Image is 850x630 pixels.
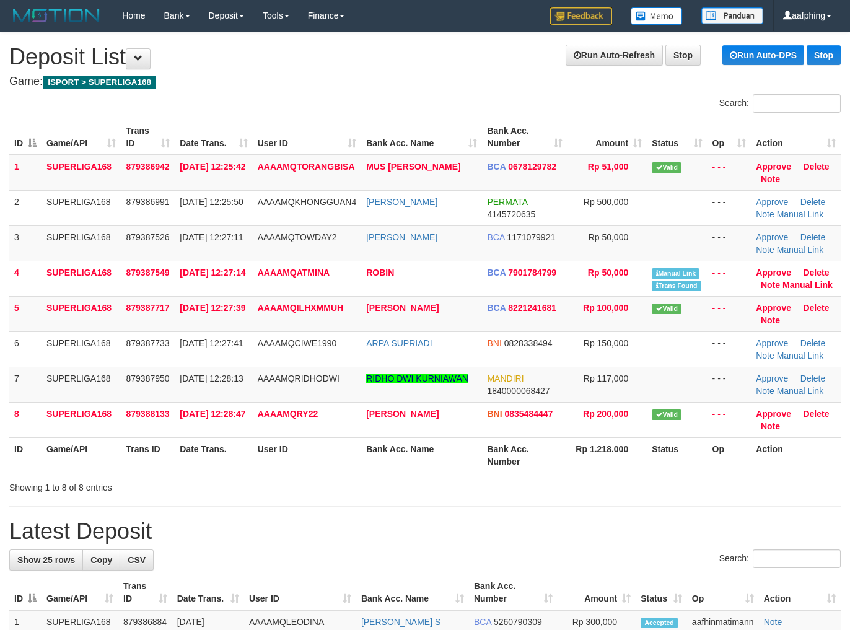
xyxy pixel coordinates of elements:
[708,190,751,225] td: - - -
[800,197,825,207] a: Delete
[756,338,788,348] a: Approve
[128,555,146,565] span: CSV
[258,338,337,348] span: AAAAMQCIWE1990
[652,281,701,291] span: Similar transaction found
[631,7,683,25] img: Button%20Memo.svg
[9,437,42,473] th: ID
[708,331,751,367] td: - - -
[800,338,825,348] a: Delete
[9,225,42,261] td: 3
[366,197,437,207] a: [PERSON_NAME]
[118,575,172,610] th: Trans ID: activate to sort column ascending
[258,303,343,313] span: AAAAMQILHXMMUH
[508,268,556,278] span: Copy 7901784799 to clipboard
[708,225,751,261] td: - - -
[42,437,121,473] th: Game/API
[82,549,120,571] a: Copy
[42,261,121,296] td: SUPERLIGA168
[803,268,829,278] a: Delete
[9,367,42,402] td: 7
[761,315,780,325] a: Note
[508,162,556,172] span: Copy 0678129782 to clipboard
[487,268,506,278] span: BCA
[761,421,780,431] a: Note
[9,76,841,88] h4: Game:
[708,120,751,155] th: Op: activate to sort column ascending
[126,409,169,419] span: 879388133
[474,617,491,627] span: BCA
[803,409,829,419] a: Delete
[42,120,121,155] th: Game/API: activate to sort column ascending
[753,94,841,113] input: Search:
[180,162,245,172] span: [DATE] 12:25:42
[756,245,774,255] a: Note
[708,261,751,296] td: - - -
[803,162,829,172] a: Delete
[180,232,243,242] span: [DATE] 12:27:11
[253,437,361,473] th: User ID
[258,374,340,383] span: AAAAMQRIDHODWI
[361,120,482,155] th: Bank Acc. Name: activate to sort column ascending
[558,575,636,610] th: Amount: activate to sort column ascending
[90,555,112,565] span: Copy
[764,617,782,627] a: Note
[761,174,780,184] a: Note
[756,209,774,219] a: Note
[356,575,469,610] th: Bank Acc. Name: activate to sort column ascending
[708,296,751,331] td: - - -
[719,94,841,113] label: Search:
[9,476,345,494] div: Showing 1 to 8 of 8 entries
[708,367,751,402] td: - - -
[9,155,42,191] td: 1
[9,120,42,155] th: ID: activate to sort column descending
[756,197,788,207] a: Approve
[9,296,42,331] td: 5
[777,351,824,361] a: Manual Link
[9,549,83,571] a: Show 25 rows
[584,338,628,348] span: Rp 150,000
[588,268,628,278] span: Rp 50,000
[567,437,647,473] th: Rp 1.218.000
[708,402,751,437] td: - - -
[494,617,542,627] span: Copy 5260790309 to clipboard
[487,409,502,419] span: BNI
[42,402,121,437] td: SUPERLIGA168
[175,437,252,473] th: Date Trans.
[652,304,681,314] span: Valid transaction
[567,120,647,155] th: Amount: activate to sort column ascending
[42,367,121,402] td: SUPERLIGA168
[366,268,394,278] a: ROBIN
[487,162,506,172] span: BCA
[782,280,833,290] a: Manual Link
[800,374,825,383] a: Delete
[504,338,553,348] span: Copy 0828338494 to clipboard
[719,549,841,568] label: Search:
[751,120,841,155] th: Action: activate to sort column ascending
[9,261,42,296] td: 4
[42,190,121,225] td: SUPERLIGA168
[583,303,628,313] span: Rp 100,000
[701,7,763,24] img: panduan.png
[366,303,439,313] a: [PERSON_NAME]
[175,120,252,155] th: Date Trans.: activate to sort column ascending
[43,76,156,89] span: ISPORT > SUPERLIGA168
[550,7,612,25] img: Feedback.jpg
[9,575,42,610] th: ID: activate to sort column descending
[126,268,169,278] span: 879387549
[647,120,707,155] th: Status: activate to sort column ascending
[487,374,524,383] span: MANDIRI
[504,409,553,419] span: Copy 0835484447 to clipboard
[761,280,780,290] a: Note
[42,296,121,331] td: SUPERLIGA168
[126,374,169,383] span: 879387950
[9,519,841,544] h1: Latest Deposit
[17,555,75,565] span: Show 25 rows
[759,575,841,610] th: Action: activate to sort column ascending
[120,549,154,571] a: CSV
[756,268,791,278] a: Approve
[487,338,501,348] span: BNI
[777,245,824,255] a: Manual Link
[126,303,169,313] span: 879387717
[42,575,118,610] th: Game/API: activate to sort column ascending
[756,162,791,172] a: Approve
